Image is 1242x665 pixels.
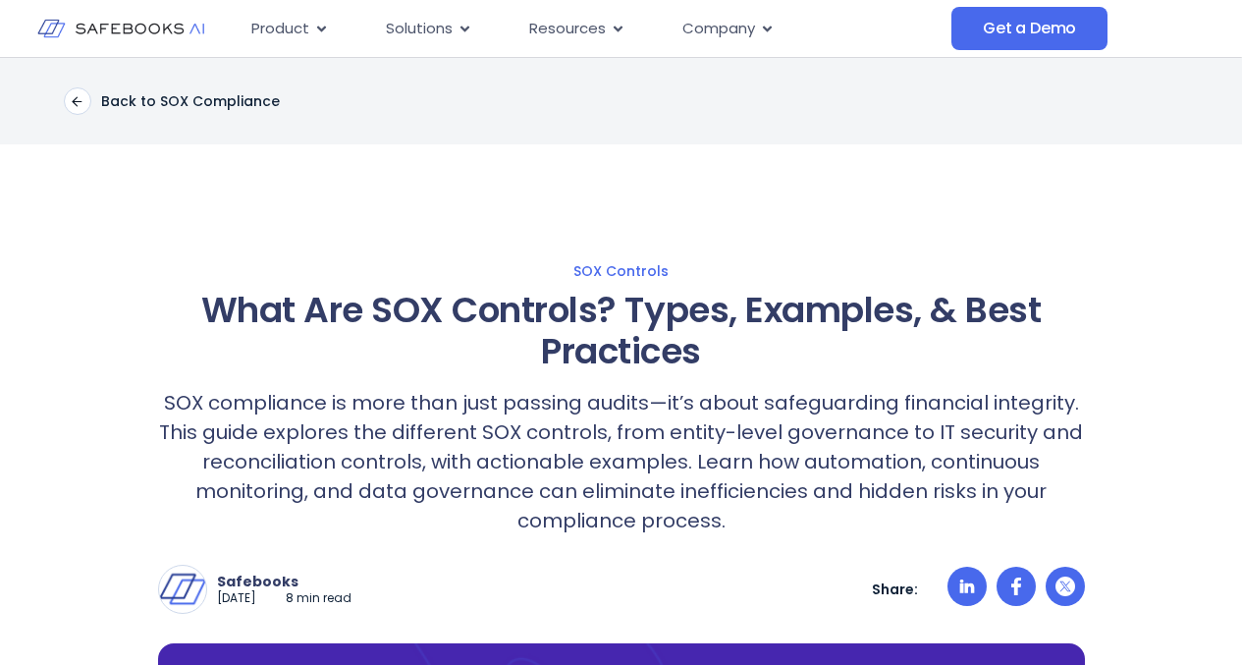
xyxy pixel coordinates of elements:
p: Back to SOX Compliance [101,92,280,110]
a: Back to SOX Compliance [64,87,280,115]
p: Safebooks [217,573,351,590]
p: Share: [872,581,918,598]
nav: Menu [236,10,951,48]
a: Get a Demo [951,7,1107,50]
span: Solutions [386,18,453,40]
p: [DATE] [217,590,256,607]
span: Get a Demo [983,19,1076,38]
span: Product [251,18,309,40]
a: SOX Controls [20,262,1222,280]
h1: What Are SOX Controls? Types, Examples, & Best Practices [158,290,1085,372]
img: Safebooks [159,566,206,613]
span: Company [682,18,755,40]
span: Resources [529,18,606,40]
p: 8 min read [286,590,351,607]
div: Menu Toggle [236,10,951,48]
p: SOX compliance is more than just passing audits—it’s about safeguarding financial integrity. This... [158,388,1085,535]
